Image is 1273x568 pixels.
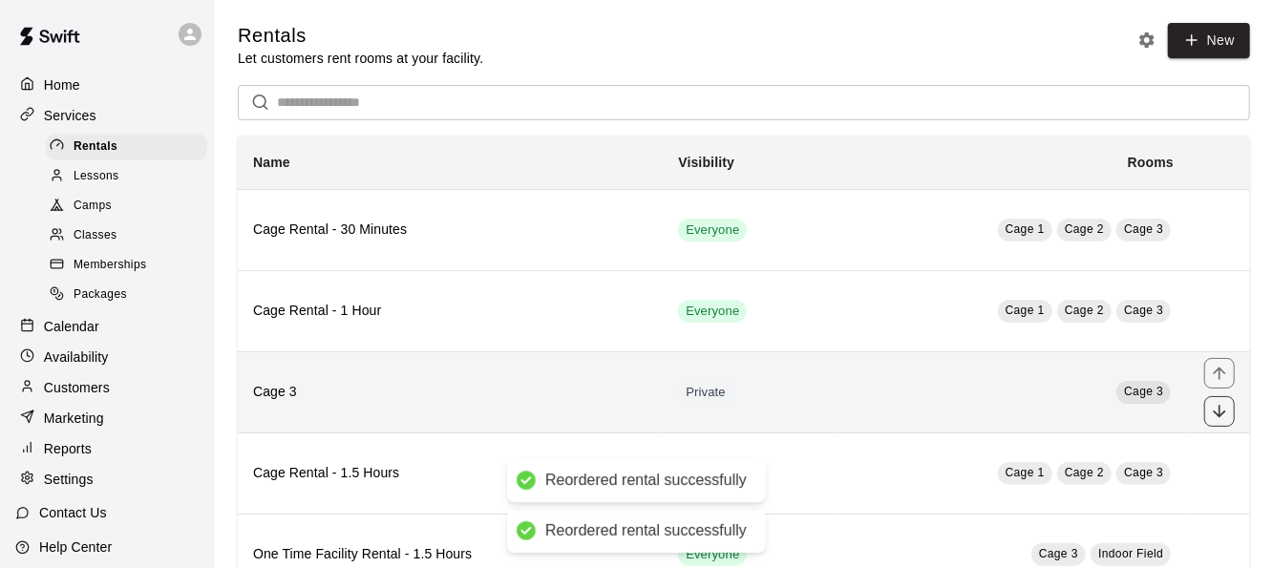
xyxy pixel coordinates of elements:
[678,155,734,170] b: Visibility
[44,317,99,336] p: Calendar
[46,281,215,310] a: Packages
[253,220,647,241] h6: Cage Rental - 30 Minutes
[238,23,483,49] h5: Rentals
[46,252,207,279] div: Memberships
[39,503,107,522] p: Contact Us
[1098,547,1163,560] span: Indoor Field
[15,343,200,371] a: Availability
[1124,466,1163,479] span: Cage 3
[1124,385,1163,398] span: Cage 3
[678,303,747,321] span: Everyone
[46,193,207,220] div: Camps
[253,155,290,170] b: Name
[1006,222,1045,236] span: Cage 1
[1124,304,1163,317] span: Cage 3
[1124,222,1163,236] span: Cage 3
[44,347,109,367] p: Availability
[46,221,215,251] a: Classes
[253,463,647,484] h6: Cage Rental - 1.5 Hours
[1168,23,1250,58] a: New
[1204,358,1235,389] button: move item up
[46,161,215,191] a: Lessons
[678,543,747,566] div: This service is visible to all of your customers
[74,285,127,305] span: Packages
[46,132,215,161] a: Rentals
[678,381,733,404] div: This service is hidden, and can only be accessed via a direct link
[44,75,80,95] p: Home
[15,465,200,494] a: Settings
[1039,547,1078,560] span: Cage 3
[46,163,207,190] div: Lessons
[678,219,747,242] div: This service is visible to all of your customers
[253,382,647,403] h6: Cage 3
[1133,26,1161,54] button: Rental settings
[74,226,117,245] span: Classes
[678,300,747,323] div: This service is visible to all of your customers
[44,106,96,125] p: Services
[545,521,747,541] div: Reordered rental successfully
[15,71,200,99] a: Home
[1006,466,1045,479] span: Cage 1
[15,404,200,432] a: Marketing
[74,137,117,157] span: Rentals
[46,222,207,249] div: Classes
[46,251,215,281] a: Memberships
[74,167,119,186] span: Lessons
[678,546,747,564] span: Everyone
[678,221,747,240] span: Everyone
[678,384,733,402] span: Private
[1065,304,1104,317] span: Cage 2
[46,282,207,308] div: Packages
[46,192,215,221] a: Camps
[15,312,200,341] a: Calendar
[15,373,200,402] a: Customers
[15,434,200,463] a: Reports
[74,197,112,216] span: Camps
[44,409,104,428] p: Marketing
[1204,396,1235,427] button: move item down
[44,378,110,397] p: Customers
[545,471,747,491] div: Reordered rental successfully
[253,544,647,565] h6: One Time Facility Rental - 1.5 Hours
[44,470,94,489] p: Settings
[74,256,146,275] span: Memberships
[1065,222,1104,236] span: Cage 2
[39,537,112,557] p: Help Center
[44,439,92,458] p: Reports
[1065,466,1104,479] span: Cage 2
[1006,304,1045,317] span: Cage 1
[1128,155,1174,170] b: Rooms
[253,301,647,322] h6: Cage Rental - 1 Hour
[238,49,483,68] p: Let customers rent rooms at your facility.
[15,101,200,130] a: Services
[46,134,207,160] div: Rentals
